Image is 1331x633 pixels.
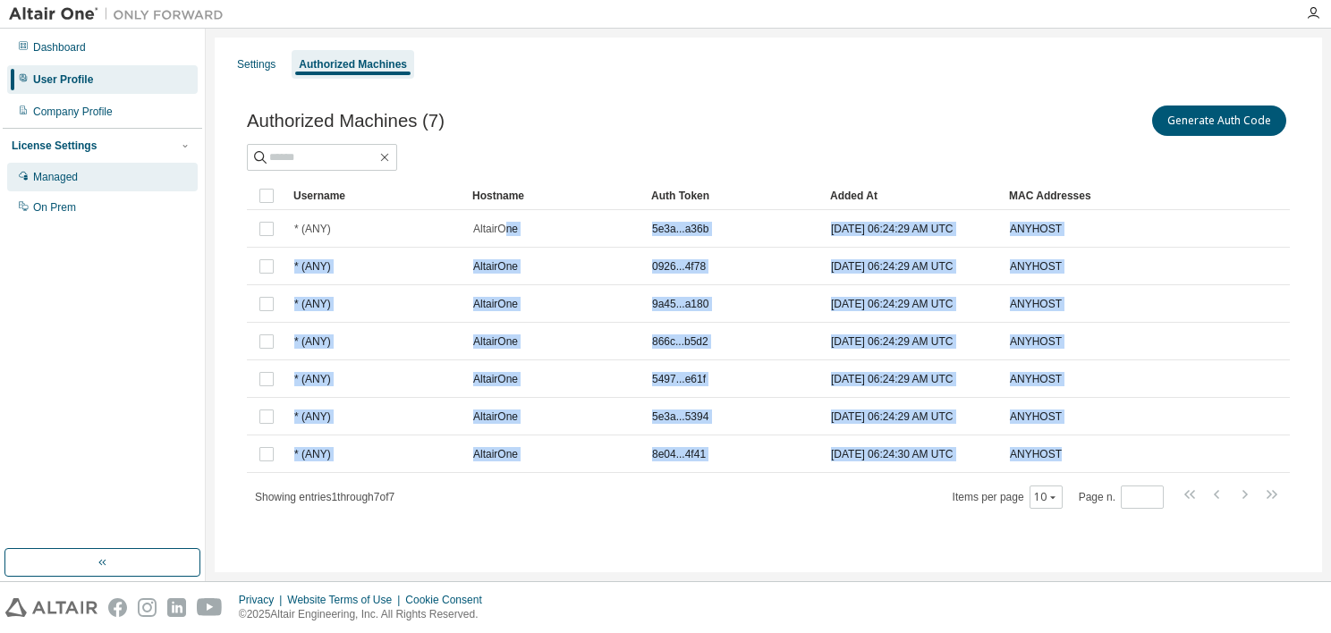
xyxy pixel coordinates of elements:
[33,105,113,119] div: Company Profile
[138,598,157,617] img: instagram.svg
[473,447,518,461] span: AltairOne
[831,447,954,461] span: [DATE] 06:24:30 AM UTC
[287,593,405,607] div: Website Terms of Use
[33,72,93,87] div: User Profile
[473,334,518,349] span: AltairOne
[167,598,186,617] img: linkedin.svg
[1034,490,1058,504] button: 10
[652,334,708,349] span: 866c...b5d2
[9,5,233,23] img: Altair One
[473,297,518,311] span: AltairOne
[1010,297,1062,311] span: ANYHOST
[831,409,954,424] span: [DATE] 06:24:29 AM UTC
[294,297,331,311] span: * (ANY)
[108,598,127,617] img: facebook.svg
[293,181,458,210] div: Username
[299,57,407,72] div: Authorized Machines
[1010,447,1062,461] span: ANYHOST
[5,598,97,617] img: altair_logo.svg
[953,485,1063,509] span: Items per page
[831,259,954,274] span: [DATE] 06:24:29 AM UTC
[652,447,706,461] span: 8e04...4f41
[652,409,708,424] span: 5e3a...5394
[294,222,331,236] span: * (ANY)
[1010,334,1062,349] span: ANYHOST
[1010,409,1062,424] span: ANYHOST
[652,222,708,236] span: 5e3a...a36b
[652,372,706,386] span: 5497...e61f
[831,372,954,386] span: [DATE] 06:24:29 AM UTC
[1009,181,1102,210] div: MAC Addresses
[1010,372,1062,386] span: ANYHOST
[405,593,492,607] div: Cookie Consent
[294,334,331,349] span: * (ANY)
[239,593,287,607] div: Privacy
[294,409,331,424] span: * (ANY)
[1010,222,1062,236] span: ANYHOST
[473,372,518,386] span: AltairOne
[197,598,223,617] img: youtube.svg
[294,259,331,274] span: * (ANY)
[1010,259,1062,274] span: ANYHOST
[652,259,706,274] span: 0926...4f78
[33,200,76,215] div: On Prem
[831,222,954,236] span: [DATE] 06:24:29 AM UTC
[239,607,493,622] p: © 2025 Altair Engineering, Inc. All Rights Reserved.
[473,409,518,424] span: AltairOne
[472,181,637,210] div: Hostname
[12,139,97,153] div: License Settings
[652,297,708,311] span: 9a45...a180
[831,334,954,349] span: [DATE] 06:24:29 AM UTC
[33,40,86,55] div: Dashboard
[831,297,954,311] span: [DATE] 06:24:29 AM UTC
[473,222,518,236] span: AltairOne
[33,170,78,184] div: Managed
[830,181,995,210] div: Added At
[255,491,394,503] span: Showing entries 1 through 7 of 7
[294,372,331,386] span: * (ANY)
[237,57,276,72] div: Settings
[1152,105,1286,136] button: Generate Auth Code
[473,259,518,274] span: AltairOne
[294,447,331,461] span: * (ANY)
[651,181,816,210] div: Auth Token
[247,111,445,131] span: Authorized Machines (7)
[1079,485,1164,509] span: Page n.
